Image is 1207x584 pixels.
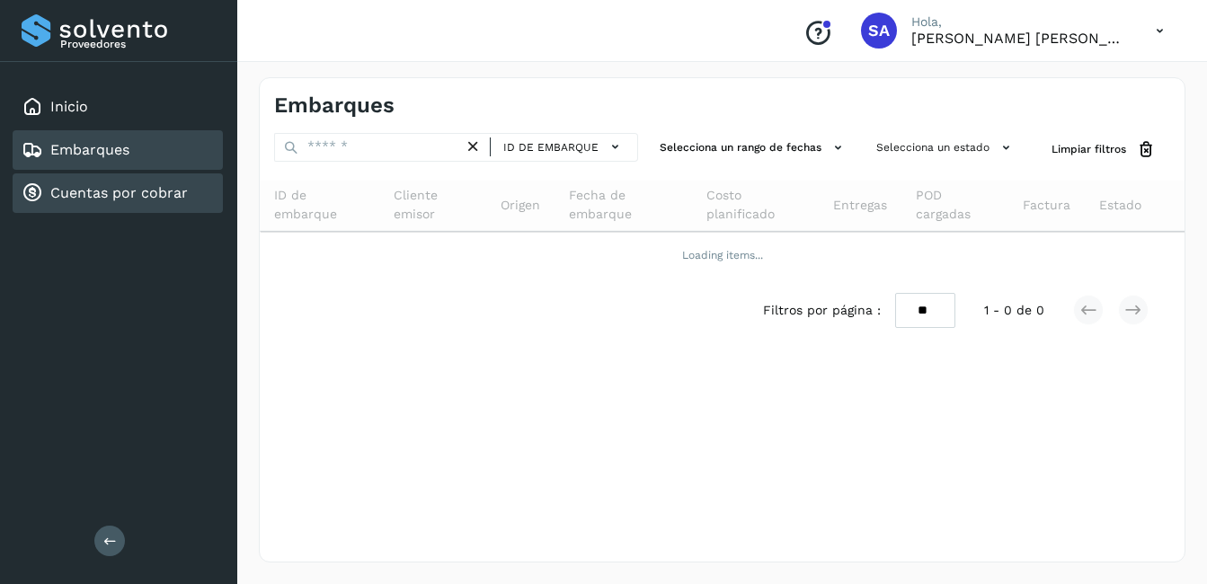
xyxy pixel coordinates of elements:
span: Cliente emisor [394,186,472,224]
span: Costo planificado [706,186,804,224]
a: Cuentas por cobrar [50,184,188,201]
span: Factura [1023,196,1070,215]
button: ID de embarque [498,134,630,160]
div: Inicio [13,87,223,127]
a: Embarques [50,141,129,158]
span: Fecha de embarque [569,186,678,224]
button: Selecciona un estado [869,133,1023,163]
p: Hola, [911,14,1127,30]
p: Saul Armando Palacios Martinez [911,30,1127,47]
div: Cuentas por cobrar [13,173,223,213]
a: Inicio [50,98,88,115]
span: Entregas [833,196,887,215]
span: Origen [501,196,540,215]
div: Embarques [13,130,223,170]
span: 1 - 0 de 0 [984,301,1044,320]
span: Limpiar filtros [1052,141,1126,157]
button: Selecciona un rango de fechas [652,133,855,163]
span: Estado [1099,196,1141,215]
p: Proveedores [60,38,216,50]
span: POD cargadas [916,186,994,224]
span: ID de embarque [503,139,599,155]
h4: Embarques [274,93,395,119]
button: Limpiar filtros [1037,133,1170,166]
span: Filtros por página : [763,301,881,320]
td: Loading items... [260,232,1185,279]
span: ID de embarque [274,186,365,224]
